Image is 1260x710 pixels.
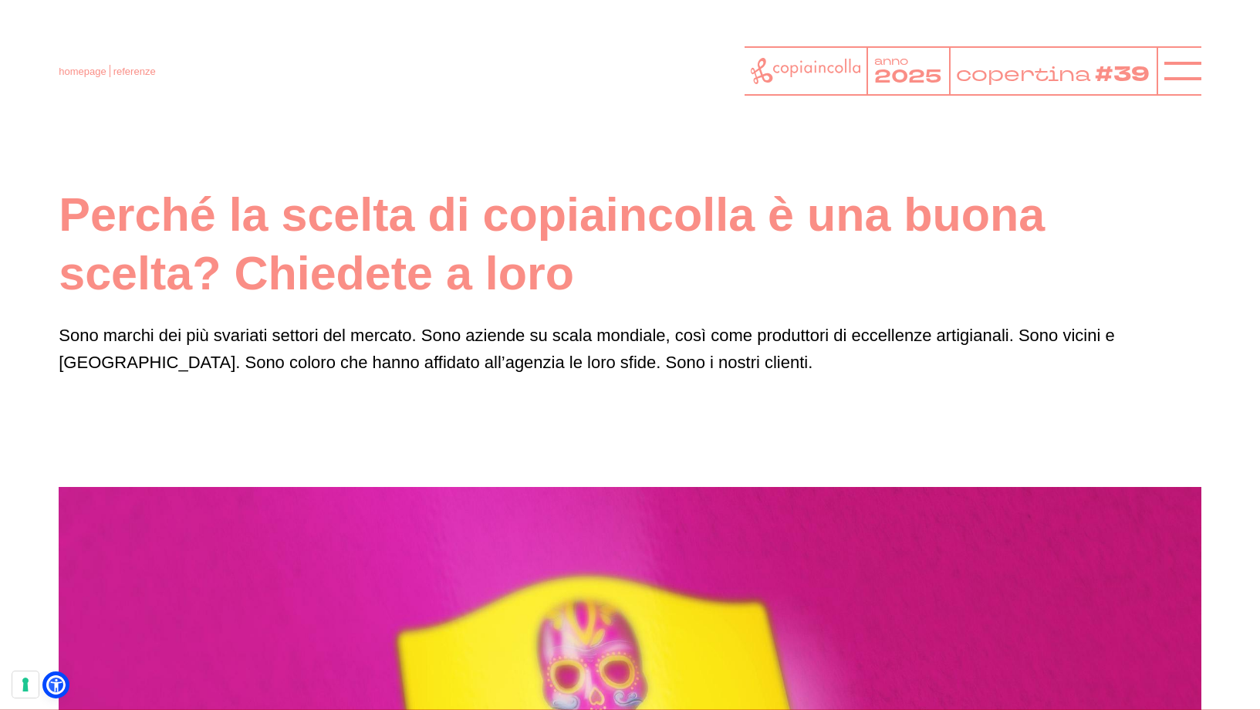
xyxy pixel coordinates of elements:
[12,671,39,698] button: Le tue preferenze relative al consenso per le tecnologie di tracciamento
[113,66,156,77] span: referenze
[46,675,66,695] a: Open Accessibility Menu
[874,63,941,90] tspan: 2025
[59,322,1201,376] p: Sono marchi dei più svariati settori del mercato. Sono aziende su scala mondiale, così come produ...
[874,54,908,68] tspan: anno
[59,185,1201,303] h1: Perché la scelta di copiaincolla è una buona scelta? Chiedete a loro
[955,60,1090,87] tspan: copertina
[59,66,106,77] a: homepage
[1095,60,1150,89] tspan: #39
